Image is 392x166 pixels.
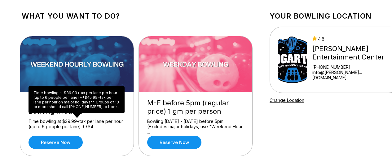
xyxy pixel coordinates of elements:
[29,86,125,113] div: Time bowling at $39.99+tax per lane per hour (up to 6 people per lane) **$45.99+tax per lane per ...
[147,136,201,149] a: Reserve now
[147,119,244,129] div: Bowling [DATE] - [DATE] before 5pm (Excludes major holidays, use "Weekend Hour ...
[20,36,134,92] img: Sat/Sun All Day & Fri after 5 Bowling (Hourly)
[139,36,253,92] img: M-F before 5pm (regular price) 1 gm per person
[22,12,251,20] h1: What you want to do?
[29,136,83,149] a: Reserve now
[147,99,244,116] div: M-F before 5pm (regular price) 1 gm per person
[29,119,125,129] div: Time bowling at $39.99+tax per lane per hour (up to 6 people per lane) **$4 ...
[278,37,307,83] img: Bogart's Entertainment Center
[270,98,304,103] a: Change Location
